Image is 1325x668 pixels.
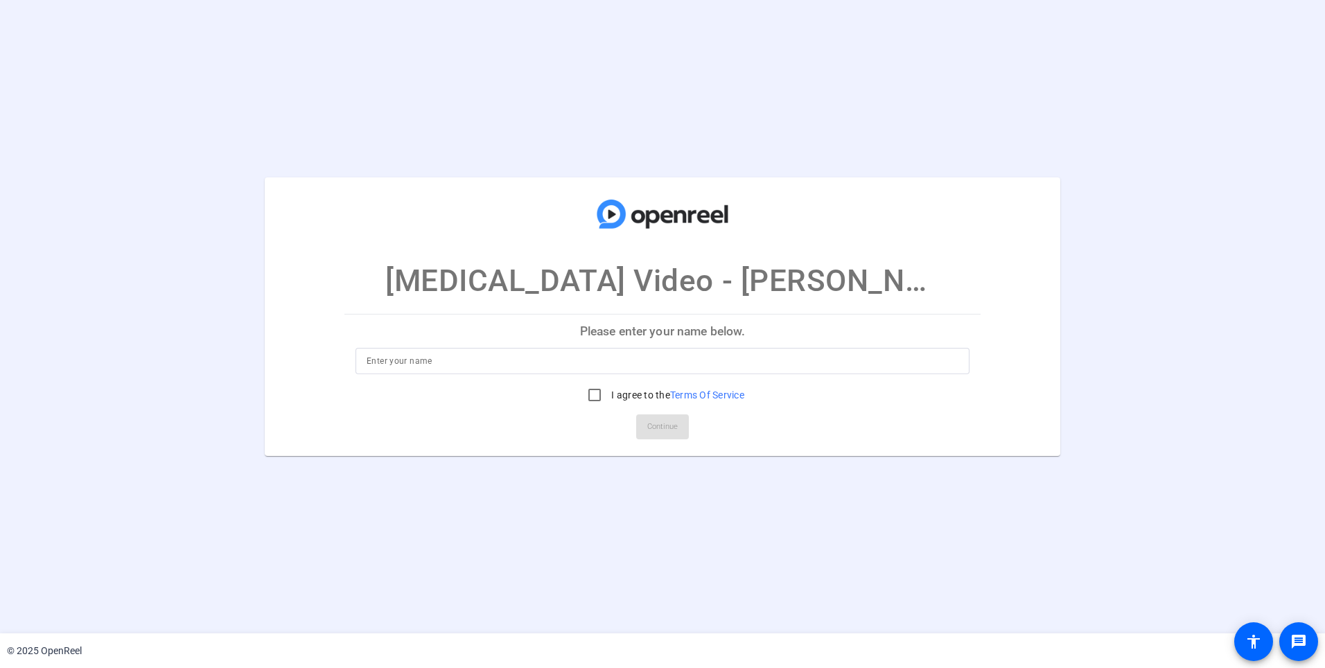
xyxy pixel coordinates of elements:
div: © 2025 OpenReel [7,644,82,658]
label: I agree to the [608,388,744,402]
p: [MEDICAL_DATA] Video - [PERSON_NAME] [385,258,940,304]
input: Enter your name [367,353,958,369]
mat-icon: accessibility [1245,633,1262,650]
p: Please enter your name below. [344,315,981,348]
mat-icon: message [1290,633,1307,650]
img: company-logo [593,191,732,237]
a: Terms Of Service [670,389,744,401]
